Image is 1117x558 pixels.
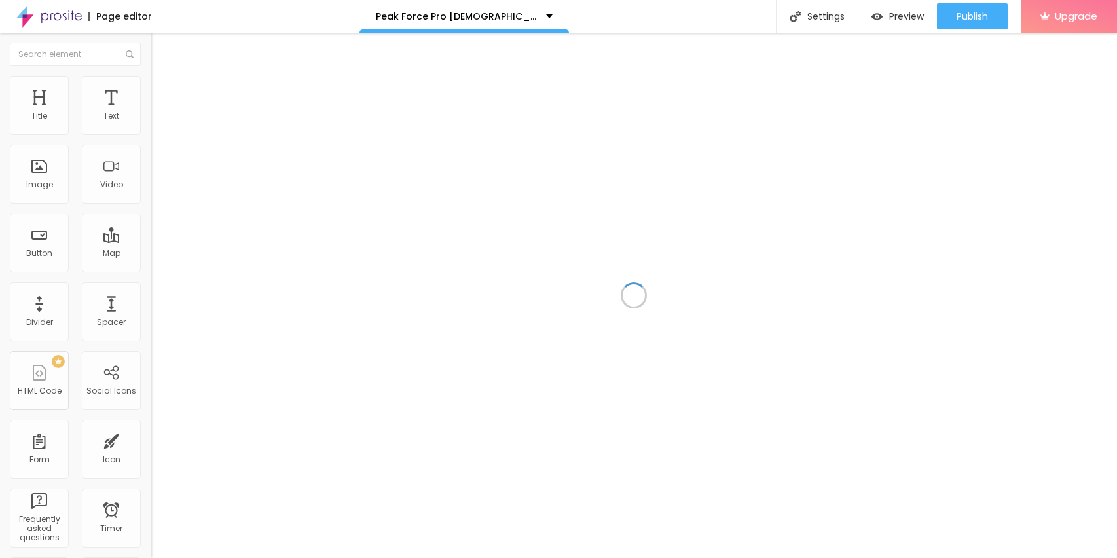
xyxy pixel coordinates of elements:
[29,455,50,464] div: Form
[126,50,134,58] img: Icone
[88,12,152,21] div: Page editor
[100,524,122,533] div: Timer
[26,249,52,258] div: Button
[31,111,47,121] div: Title
[97,318,126,327] div: Spacer
[889,11,924,22] span: Preview
[790,11,801,22] img: Icone
[26,180,53,189] div: Image
[957,11,988,22] span: Publish
[10,43,141,66] input: Search element
[858,3,937,29] button: Preview
[1055,10,1097,22] span: Upgrade
[376,12,536,21] p: Peak Force Pro [DEMOGRAPHIC_DATA][MEDICAL_DATA] Canada Support Strength, Stamina & Vitality
[103,455,120,464] div: Icon
[103,111,119,121] div: Text
[86,386,136,396] div: Social Icons
[26,318,53,327] div: Divider
[103,249,120,258] div: Map
[13,515,65,543] div: Frequently asked questions
[18,386,62,396] div: HTML Code
[100,180,123,189] div: Video
[937,3,1008,29] button: Publish
[871,11,883,22] img: view-1.svg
